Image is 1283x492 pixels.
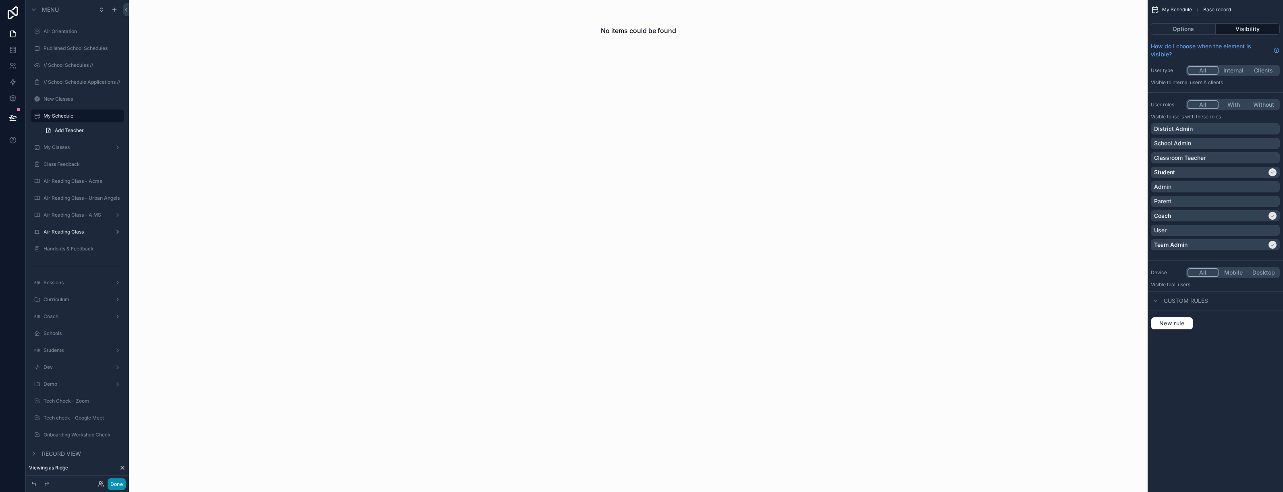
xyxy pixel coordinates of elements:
[1162,6,1192,13] span: My Schedule
[40,124,124,137] a: Add Teacher
[1219,100,1249,109] button: With
[1188,100,1219,109] button: All
[44,364,111,370] label: Dev
[1151,79,1280,86] p: Visible to
[1188,268,1219,277] button: All
[44,62,122,68] label: // School Schedules //
[1219,66,1249,75] button: Internal
[44,279,111,286] label: Sessions
[44,144,111,151] label: My Classes
[1151,42,1270,58] span: How do I choose when the element is visible?
[1151,281,1280,288] p: Visible to
[44,347,111,353] label: Students
[1154,154,1206,162] p: Classroom Teacher
[1156,320,1188,327] span: New rule
[1171,114,1221,120] span: Users with these roles
[44,161,122,167] label: Class Feedback
[1154,226,1167,234] p: User
[1219,268,1249,277] button: Mobile
[1188,66,1219,75] button: All
[44,398,122,404] label: Tech Check - Zoom
[44,28,122,35] label: Air Orientation
[44,178,122,184] label: Air Reading Class - Acme
[1171,79,1223,85] span: Internal users & clients
[44,381,111,387] label: Demo
[1216,23,1280,35] button: Visibility
[44,432,122,438] label: Onboarding Workshop Check
[44,212,111,218] label: Air Reading Class - AIMS
[44,415,122,421] label: Tech check - Google Meet
[42,450,81,458] span: Record view
[1164,297,1208,305] span: Custom rules
[44,229,111,235] label: Air Reading Class
[1171,281,1190,287] span: all users
[1154,241,1188,249] p: Team Admin
[1151,67,1183,74] label: User type
[1151,269,1183,276] label: Device
[1248,66,1279,75] button: Clients
[1154,168,1175,176] p: Student
[1154,183,1171,191] p: Admin
[44,195,122,201] label: Air Reading Class - Urban Angels
[44,79,122,85] label: // School Schedule Applications //
[55,127,84,134] span: Add Teacher
[44,45,122,52] label: Published School Schedules
[44,246,122,252] label: Handouts & Feedback
[1203,6,1231,13] span: Base record
[1154,212,1171,220] p: Coach
[1154,197,1171,205] p: Parent
[108,478,126,490] button: Done
[1151,114,1280,120] p: Visible to
[44,330,122,337] label: Schools
[44,113,119,119] label: My Schedule
[44,313,111,320] label: Coach
[1151,101,1183,108] label: User roles
[44,96,122,102] label: New Classes
[1154,139,1191,147] p: School Admin
[42,6,59,14] span: Menu
[1154,125,1193,133] p: District Admin
[1151,42,1280,58] a: How do I choose when the element is visible?
[1248,268,1279,277] button: Desktop
[1151,23,1216,35] button: Options
[44,296,111,303] label: Curriculum
[29,465,68,471] span: Viewing as Ridge
[1248,100,1279,109] button: Without
[1151,317,1193,330] button: New rule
